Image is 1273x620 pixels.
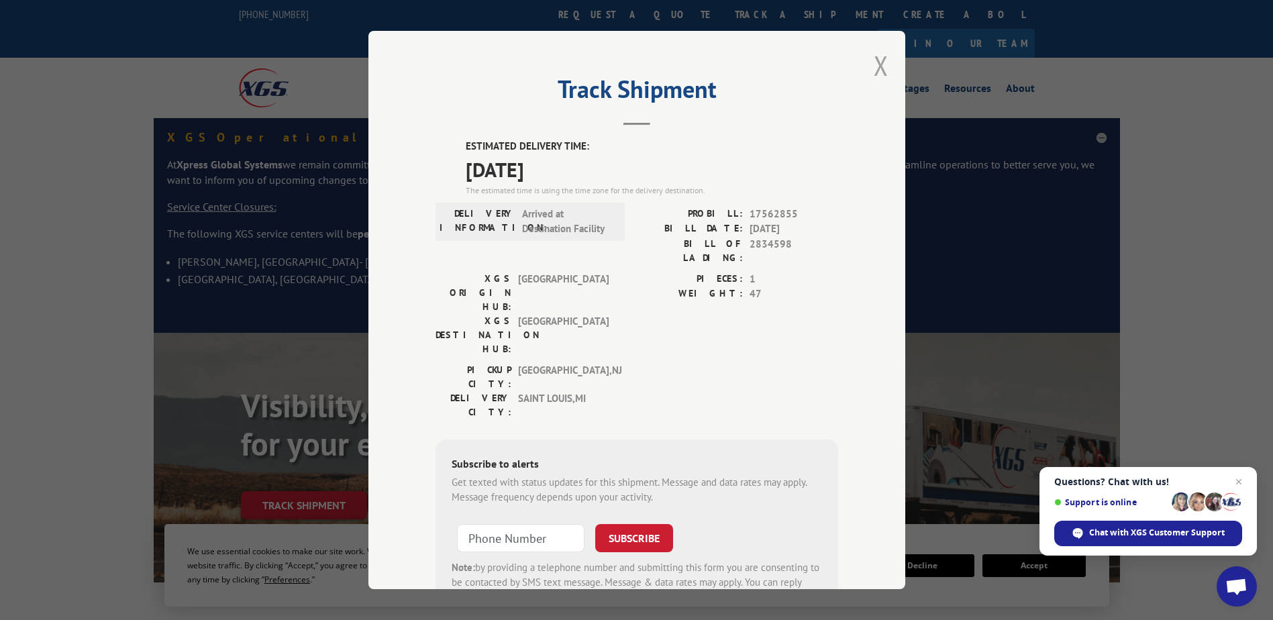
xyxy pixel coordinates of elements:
[595,524,673,552] button: SUBSCRIBE
[466,154,838,185] span: [DATE]
[1089,527,1225,539] span: Chat with XGS Customer Support
[750,221,838,237] span: [DATE]
[637,237,743,265] label: BILL OF LADING:
[874,48,888,83] button: Close modal
[436,391,511,419] label: DELIVERY CITY:
[1054,521,1242,546] span: Chat with XGS Customer Support
[440,207,515,237] label: DELIVERY INFORMATION:
[1217,566,1257,607] a: Open chat
[1054,497,1167,507] span: Support is online
[436,80,838,105] h2: Track Shipment
[452,560,822,606] div: by providing a telephone number and submitting this form you are consenting to be contacted by SM...
[466,185,838,197] div: The estimated time is using the time zone for the delivery destination.
[457,524,584,552] input: Phone Number
[750,272,838,287] span: 1
[637,207,743,222] label: PROBILL:
[1054,476,1242,487] span: Questions? Chat with us!
[436,314,511,356] label: XGS DESTINATION HUB:
[518,314,609,356] span: [GEOGRAPHIC_DATA]
[750,207,838,222] span: 17562855
[452,475,822,505] div: Get texted with status updates for this shipment. Message and data rates may apply. Message frequ...
[452,561,475,574] strong: Note:
[518,391,609,419] span: SAINT LOUIS , MI
[436,272,511,314] label: XGS ORIGIN HUB:
[436,363,511,391] label: PICKUP CITY:
[750,237,838,265] span: 2834598
[750,287,838,302] span: 47
[466,139,838,154] label: ESTIMATED DELIVERY TIME:
[637,287,743,302] label: WEIGHT:
[452,456,822,475] div: Subscribe to alerts
[637,221,743,237] label: BILL DATE:
[518,363,609,391] span: [GEOGRAPHIC_DATA] , NJ
[518,272,609,314] span: [GEOGRAPHIC_DATA]
[522,207,613,237] span: Arrived at Destination Facility
[637,272,743,287] label: PIECES:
